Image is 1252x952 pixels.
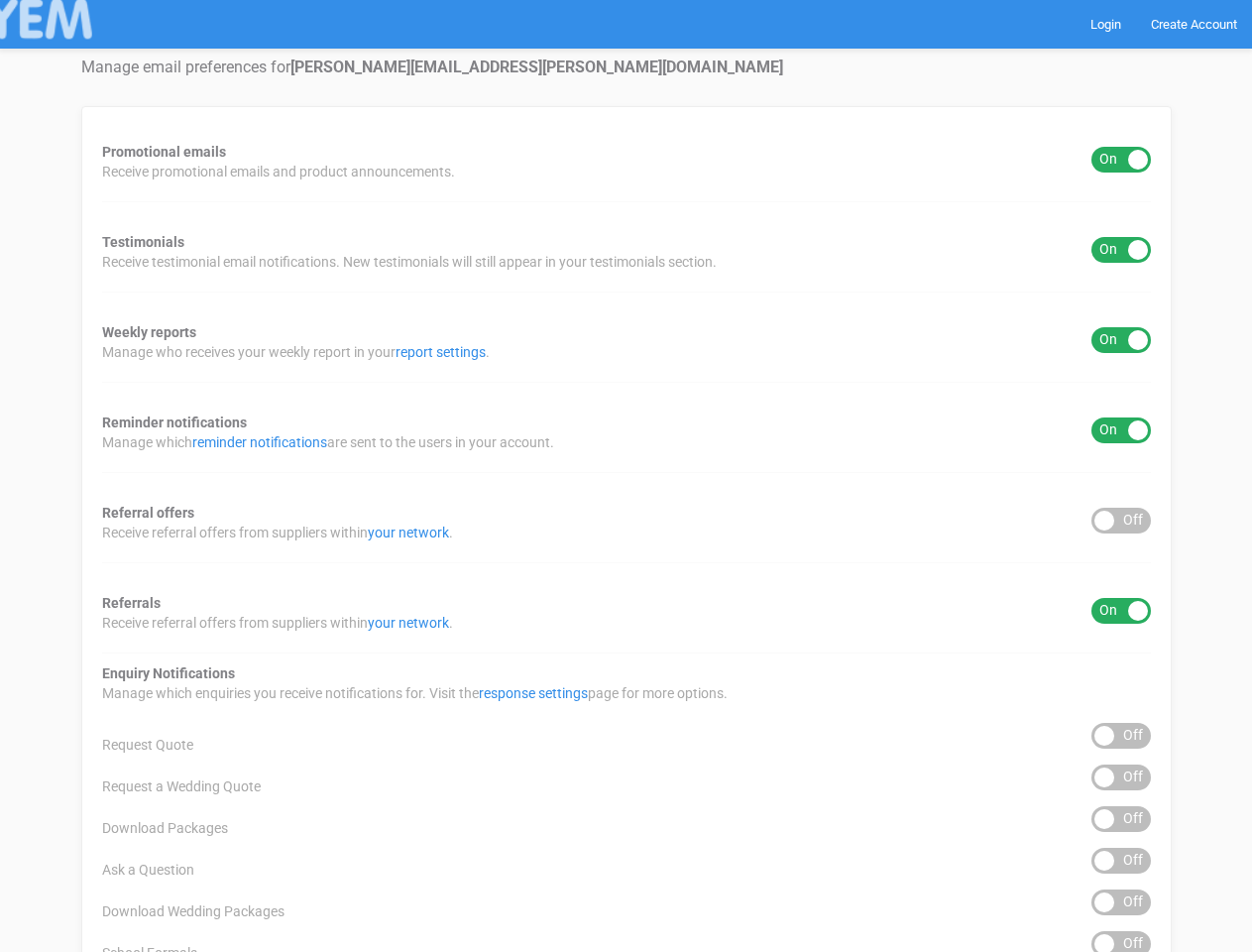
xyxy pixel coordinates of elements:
[102,523,453,542] span: Receive referral offers from suppliers within .
[102,252,717,272] span: Receive testimonial email notifications. New testimonials will still appear in your testimonials ...
[479,685,588,701] a: response settings
[396,344,486,360] a: report settings
[102,595,161,611] strong: Referrals
[102,324,196,340] strong: Weekly reports
[102,613,453,633] span: Receive referral offers from suppliers within .
[102,342,490,362] span: Manage who receives your weekly report in your .
[102,818,228,838] span: Download Packages
[102,735,193,755] span: Request Quote
[102,162,455,181] span: Receive promotional emails and product announcements.
[102,776,261,796] span: Request a Wedding Quote
[368,525,449,540] a: your network
[102,683,728,703] span: Manage which enquiries you receive notifications for. Visit the page for more options.
[102,234,184,250] strong: Testimonials
[102,505,194,521] strong: Referral offers
[192,434,327,450] a: reminder notifications
[102,665,235,681] strong: Enquiry Notifications
[368,615,449,631] a: your network
[102,860,194,880] span: Ask a Question
[290,58,783,76] strong: [PERSON_NAME][EMAIL_ADDRESS][PERSON_NAME][DOMAIN_NAME]
[102,144,226,160] strong: Promotional emails
[102,901,285,921] span: Download Wedding Packages
[81,59,1172,76] h4: Manage email preferences for
[102,415,247,430] strong: Reminder notifications
[102,432,554,452] span: Manage which are sent to the users in your account.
